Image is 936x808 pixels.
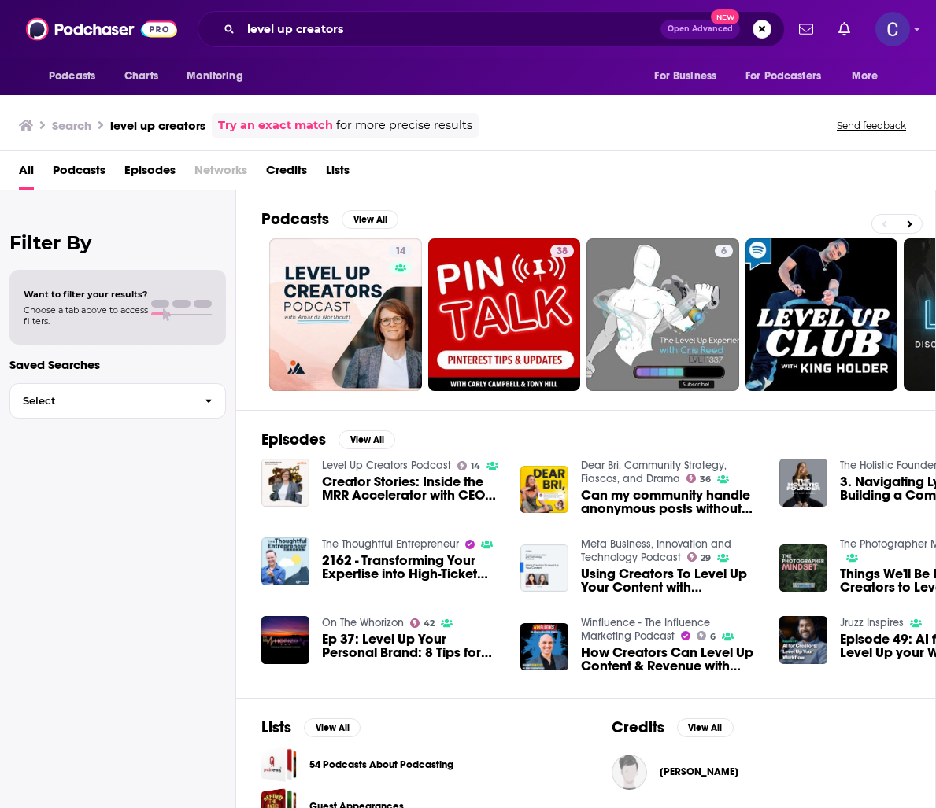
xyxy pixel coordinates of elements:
span: Choose a tab above to access filters. [24,304,148,327]
img: tab_keywords_by_traffic_grey.svg [157,91,169,104]
a: Can my community handle anonymous posts without spiraling into chaos? With Amanda Northcutt, CEO ... [581,489,760,515]
a: Using Creators To Level Up Your Content with Jacs Wyatt at Samsung [520,544,568,592]
a: 38 [428,238,581,391]
span: New [711,9,739,24]
img: Episode 49: AI for Creators: Level Up your Workflow | with Saish Gaonkar [779,616,827,664]
a: 6 [697,631,716,640]
img: tab_domain_overview_orange.svg [43,91,55,104]
div: Domain: [DOMAIN_NAME] [41,41,173,53]
span: for more precise results [336,116,472,135]
span: Using Creators To Level Up Your Content with [PERSON_NAME] at Samsung [581,567,760,594]
span: Podcasts [49,65,95,87]
span: More [852,65,879,87]
h2: Podcasts [261,209,329,229]
span: 29 [701,555,711,562]
a: Try an exact match [218,116,333,135]
img: 3. Navigating Lyme While Building a Company w/ Amanda Northcutt, Founder of Level Up Creators [779,459,827,507]
a: 54 Podcasts About Podcasting [261,747,297,782]
a: Lists [326,157,350,190]
span: 36 [700,476,711,483]
img: Ep 37: Level Up Your Personal Brand: 8 Tips for Adult Creators! [261,616,309,664]
img: Things We'll Be Doing as Creators to Level Up in 2025 [779,544,827,592]
button: Jeff BaiettoJeff Baietto [612,747,911,797]
button: Open AdvancedNew [660,20,740,39]
a: All [19,157,34,190]
span: Credits [266,157,307,190]
button: Show profile menu [875,12,910,46]
button: View All [304,718,361,737]
input: Search podcasts, credits, & more... [241,17,660,42]
span: 6 [710,633,716,640]
a: How Creators Can Level Up Content & Revenue with Online Courses [581,646,760,673]
a: On The Whorizon [322,616,404,629]
a: 14 [269,238,422,391]
span: Want to filter your results? [24,289,148,300]
span: 14 [395,244,405,260]
a: PodcastsView All [261,209,398,229]
button: open menu [643,61,736,91]
button: Select [9,383,226,419]
a: Ep 37: Level Up Your Personal Brand: 8 Tips for Adult Creators! [322,633,501,659]
a: Meta Business, Innovation and Technology Podcast [581,537,731,564]
span: 14 [471,463,480,470]
a: 2162 - Transforming Your Expertise into High-Ticket Services with Level Up Creators' Amanda North... [322,554,501,581]
a: Episodes [124,157,176,190]
span: Open Advanced [668,25,733,33]
a: Dear Bri: Community Strategy, Fiascos, and Drama [581,459,727,485]
button: View All [677,718,734,737]
img: logo_orange.svg [25,25,38,38]
a: 29 [687,552,712,562]
a: The Thoughtful Entrepreneur [322,537,459,551]
a: Charts [114,61,168,91]
a: Level Up Creators Podcast [322,459,451,472]
span: 6 [721,244,727,260]
a: 6 [715,245,733,257]
a: 38 [550,245,574,257]
a: 14 [457,461,481,470]
span: Creator Stories: Inside the MRR Accelerator with CEO Level Up Creators [PERSON_NAME] [322,475,501,502]
span: 42 [424,620,435,627]
img: How Creators Can Level Up Content & Revenue with Online Courses [520,623,568,671]
img: Jeff Baietto [612,755,647,790]
h2: Filter By [9,231,226,254]
span: Can my community handle anonymous posts without spiraling into chaos? With [PERSON_NAME], CEO of ... [581,489,760,515]
a: Podcasts [53,157,105,190]
a: Podchaser - Follow, Share and Rate Podcasts [26,14,177,44]
p: Saved Searches [9,357,226,372]
a: Show notifications dropdown [793,16,819,42]
img: Can my community handle anonymous posts without spiraling into chaos? With Amanda Northcutt, CEO ... [520,466,568,514]
div: Keywords by Traffic [174,93,265,103]
a: Winfluence - The Influence Marketing Podcast [581,616,710,643]
h3: Search [52,118,91,133]
h2: Lists [261,718,291,737]
span: Select [10,396,192,406]
button: open menu [735,61,844,91]
img: 2162 - Transforming Your Expertise into High-Ticket Services with Level Up Creators' Amanda North... [261,537,309,585]
a: Using Creators To Level Up Your Content with Jacs Wyatt at Samsung [581,567,760,594]
div: Domain Overview [60,93,141,103]
button: open menu [38,61,116,91]
div: v 4.0.25 [44,25,77,38]
span: For Podcasters [745,65,821,87]
img: Creator Stories: Inside the MRR Accelerator with CEO Level Up Creators Amanda Northcutt [261,459,309,507]
span: Charts [124,65,158,87]
img: website_grey.svg [25,41,38,53]
span: 38 [557,244,568,260]
button: View All [342,210,398,229]
span: Networks [194,157,247,190]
